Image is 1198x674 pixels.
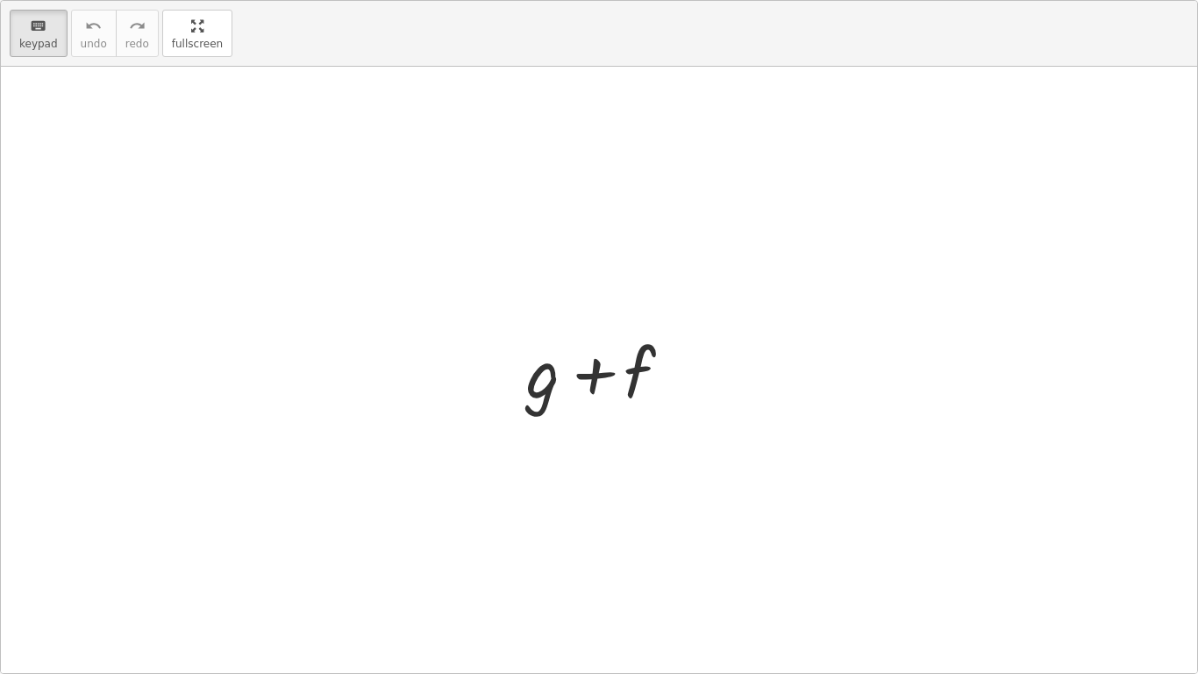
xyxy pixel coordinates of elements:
span: fullscreen [172,38,223,50]
span: undo [81,38,107,50]
button: fullscreen [162,10,232,57]
button: redoredo [116,10,159,57]
button: undoundo [71,10,117,57]
i: undo [85,16,102,37]
i: keyboard [30,16,46,37]
span: redo [125,38,149,50]
span: keypad [19,38,58,50]
button: keyboardkeypad [10,10,68,57]
i: redo [129,16,146,37]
